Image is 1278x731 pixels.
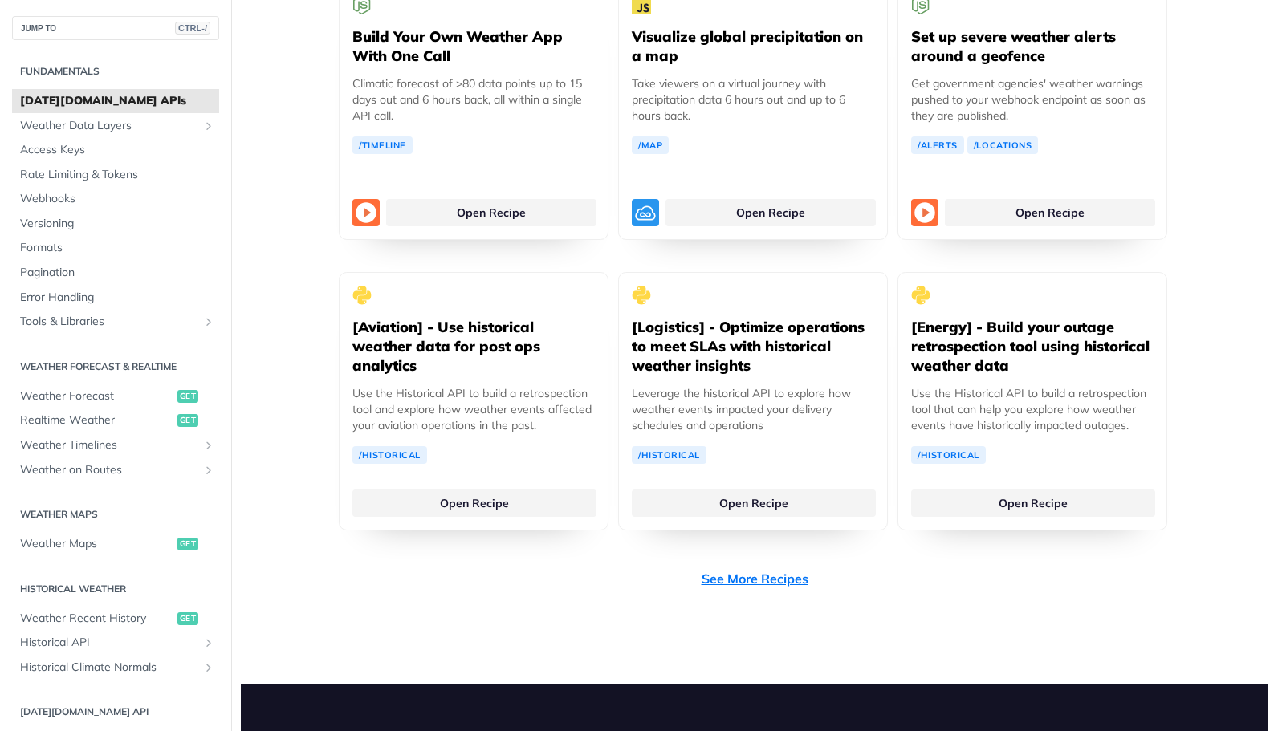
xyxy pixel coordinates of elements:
[12,310,219,334] a: Tools & LibrariesShow subpages for Tools & Libraries
[632,385,874,433] p: Leverage the historical API to explore how weather events impacted your delivery schedules and op...
[352,318,595,376] h5: [Aviation] - Use historical weather data for post ops analytics
[911,489,1155,517] a: Open Recipe
[20,536,173,552] span: Weather Maps
[12,582,219,596] h2: Historical Weather
[967,136,1039,154] a: /Locations
[12,656,219,680] a: Historical Climate NormalsShow subpages for Historical Climate Normals
[20,191,215,207] span: Webhooks
[632,27,874,66] h5: Visualize global precipitation on a map
[12,705,219,719] h2: [DATE][DOMAIN_NAME] API
[12,163,219,187] a: Rate Limiting & Tokens
[632,136,669,154] a: /Map
[20,660,198,676] span: Historical Climate Normals
[20,437,198,453] span: Weather Timelines
[12,187,219,211] a: Webhooks
[632,489,876,517] a: Open Recipe
[20,265,215,281] span: Pagination
[12,16,219,40] button: JUMP TOCTRL-/
[632,75,874,124] p: Take viewers on a virtual journey with precipitation data 6 hours out and up to 6 hours back.
[12,408,219,433] a: Realtime Weatherget
[20,462,198,478] span: Weather on Routes
[945,199,1155,226] a: Open Recipe
[352,136,413,154] a: /Timeline
[352,27,595,66] h5: Build Your Own Weather App With One Call
[20,167,215,183] span: Rate Limiting & Tokens
[175,22,210,35] span: CTRL-/
[911,385,1154,433] p: Use the Historical API to build a retrospection tool that can help you explore how weather events...
[12,532,219,556] a: Weather Mapsget
[20,240,215,256] span: Formats
[632,446,706,464] a: /Historical
[177,390,198,403] span: get
[12,607,219,631] a: Weather Recent Historyget
[12,64,219,79] h2: Fundamentals
[202,315,215,328] button: Show subpages for Tools & Libraries
[20,93,215,109] span: [DATE][DOMAIN_NAME] APIs
[12,359,219,374] h2: Weather Forecast & realtime
[20,611,173,627] span: Weather Recent History
[20,290,215,306] span: Error Handling
[352,446,427,464] a: /Historical
[12,631,219,655] a: Historical APIShow subpages for Historical API
[20,142,215,158] span: Access Keys
[911,75,1154,124] p: Get government agencies' weather warnings pushed to your webhook endpoint as soon as they are pub...
[12,114,219,138] a: Weather Data LayersShow subpages for Weather Data Layers
[352,385,595,433] p: Use the Historical API to build a retrospection tool and explore how weather events affected your...
[12,458,219,482] a: Weather on RoutesShow subpages for Weather on Routes
[20,118,198,134] span: Weather Data Layers
[386,199,596,226] a: Open Recipe
[12,138,219,162] a: Access Keys
[12,433,219,457] a: Weather TimelinesShow subpages for Weather Timelines
[911,446,986,464] a: /Historical
[12,286,219,310] a: Error Handling
[911,27,1154,66] h5: Set up severe weather alerts around a geofence
[352,75,595,124] p: Climatic forecast of >80 data points up to 15 days out and 6 hours back, all within a single API ...
[911,136,964,154] a: /Alerts
[665,199,876,226] a: Open Recipe
[177,414,198,427] span: get
[177,612,198,625] span: get
[20,412,173,428] span: Realtime Weather
[20,314,198,330] span: Tools & Libraries
[632,318,874,376] h5: [Logistics] - Optimize operations to meet SLAs with historical weather insights
[12,212,219,236] a: Versioning
[12,261,219,285] a: Pagination
[20,635,198,651] span: Historical API
[12,384,219,408] a: Weather Forecastget
[202,636,215,649] button: Show subpages for Historical API
[202,439,215,452] button: Show subpages for Weather Timelines
[202,464,215,477] button: Show subpages for Weather on Routes
[177,538,198,550] span: get
[20,388,173,404] span: Weather Forecast
[20,216,215,232] span: Versioning
[12,236,219,260] a: Formats
[202,120,215,132] button: Show subpages for Weather Data Layers
[352,489,596,517] a: Open Recipe
[202,661,215,674] button: Show subpages for Historical Climate Normals
[702,569,808,588] a: See More Recipes
[12,507,219,522] h2: Weather Maps
[911,318,1154,376] h5: [Energy] - Build your outage retrospection tool using historical weather data
[12,89,219,113] a: [DATE][DOMAIN_NAME] APIs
